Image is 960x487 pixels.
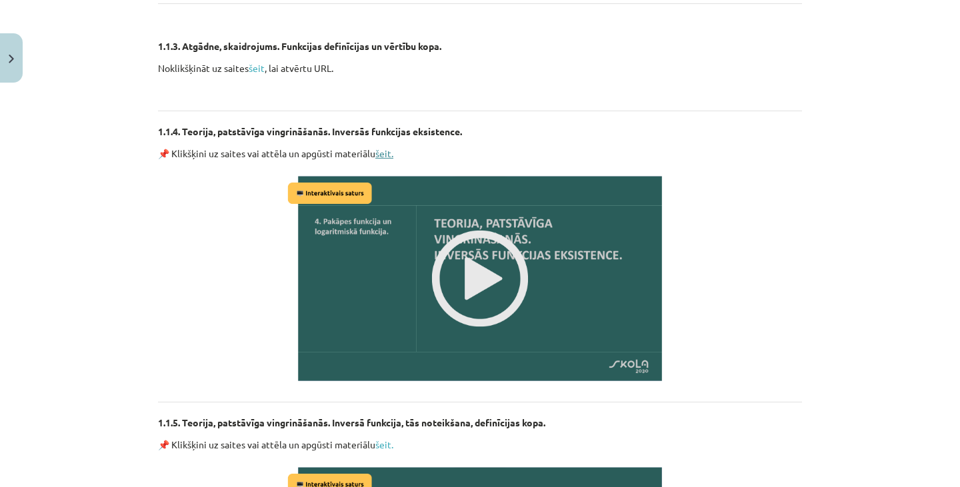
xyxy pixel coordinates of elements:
p: 📌 Klikšķini uz saites vai attēla un apgūsti materiālu [158,147,802,161]
p: 📌 Klikšķini uz saites vai attēla un apgūsti materiālu [158,438,802,452]
p: Noklikšķināt uz saites , lai atvērtu URL. [158,61,802,75]
a: šeit. [375,147,393,159]
strong: 1.1.5. Teorija, patstāvīga vingrināšanās. Inversā funkcija, tās noteikšana, definīcijas kopa. [158,416,545,428]
a: šeit. [375,438,393,450]
strong: 1.1.3. Atgādne, skaidrojums. Funkcijas definīcijas un vērtību kopa. [158,40,441,52]
a: šeit [249,62,265,74]
strong: 1.1.4. Teorija, patstāvīga vingrināšanās. Inversās funkcijas eksistence. [158,125,462,137]
section: Saturs [158,61,802,97]
img: icon-close-lesson-0947bae3869378f0d4975bcd49f059093ad1ed9edebbc8119c70593378902aed.svg [9,55,14,63]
